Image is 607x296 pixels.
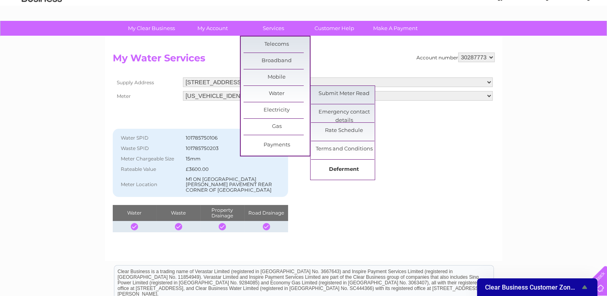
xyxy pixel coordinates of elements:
a: Telecoms [508,34,532,40]
td: M1 ON [GEOGRAPHIC_DATA][PERSON_NAME] PAVEMENT REAR CORNER OF [GEOGRAPHIC_DATA] [184,174,284,195]
img: logo.png [21,21,62,45]
a: Telecoms [244,36,310,53]
td: 101785750203 [184,143,284,154]
h2: My Water Services [113,53,495,68]
a: Log out [581,34,599,40]
th: Meter Chargeable Size [117,154,184,164]
a: Submit Meter Read [311,86,377,102]
th: Property Drainage [200,205,244,221]
td: 101785750106 [184,133,284,143]
span: Clear Business Customer Zone Survey [485,284,580,291]
a: Deferment [311,162,377,178]
th: Road Drainage [244,205,288,221]
a: Payments [244,137,310,153]
td: £3600.00 [184,164,284,174]
a: My Clear Business [118,21,185,36]
th: Waste [156,205,200,221]
a: Gas [244,119,310,135]
a: Services [240,21,307,36]
a: Mobile [244,69,310,85]
a: Contact [554,34,573,40]
button: Show survey - Clear Business Customer Zone Survey [485,282,589,292]
a: Terms and Conditions [311,141,377,157]
a: Water [466,34,481,40]
th: Rateable Value [117,164,184,174]
a: Customer Help [301,21,367,36]
a: Energy [486,34,503,40]
a: Emergency contact details [311,104,377,120]
div: Account number [416,53,495,62]
div: Clear Business is a trading name of Verastar Limited (registered in [GEOGRAPHIC_DATA] No. 3667643... [114,4,493,39]
a: Broadband [244,53,310,69]
a: My Account [179,21,246,36]
th: Water SPID [117,133,184,143]
a: 0333 014 3131 [456,4,511,14]
th: Supply Address [113,75,181,89]
th: Waste SPID [117,143,184,154]
th: Water [113,205,156,221]
a: Blog [537,34,549,40]
a: Water [244,86,310,102]
th: Meter Location [117,174,184,195]
td: 15mm [184,154,284,164]
a: Make A Payment [362,21,428,36]
a: Rate Schedule [311,123,377,139]
a: Electricity [244,102,310,118]
th: Meter [113,89,181,103]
